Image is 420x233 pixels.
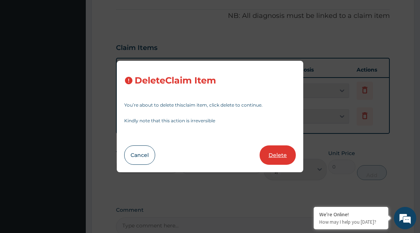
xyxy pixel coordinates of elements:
[260,145,296,165] button: Delete
[122,4,140,22] div: Minimize live chat window
[39,42,125,51] div: Chat with us now
[135,76,216,86] h3: Delete Claim Item
[124,103,296,107] p: You’re about to delete this claim item , click delete to continue.
[124,145,155,165] button: Cancel
[319,211,383,218] div: We're Online!
[319,219,383,225] p: How may I help you today?
[4,154,142,180] textarea: Type your message and hit 'Enter'
[43,69,103,145] span: We're online!
[124,119,296,123] p: Kindly note that this action is irreversible
[14,37,30,56] img: d_794563401_company_1708531726252_794563401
